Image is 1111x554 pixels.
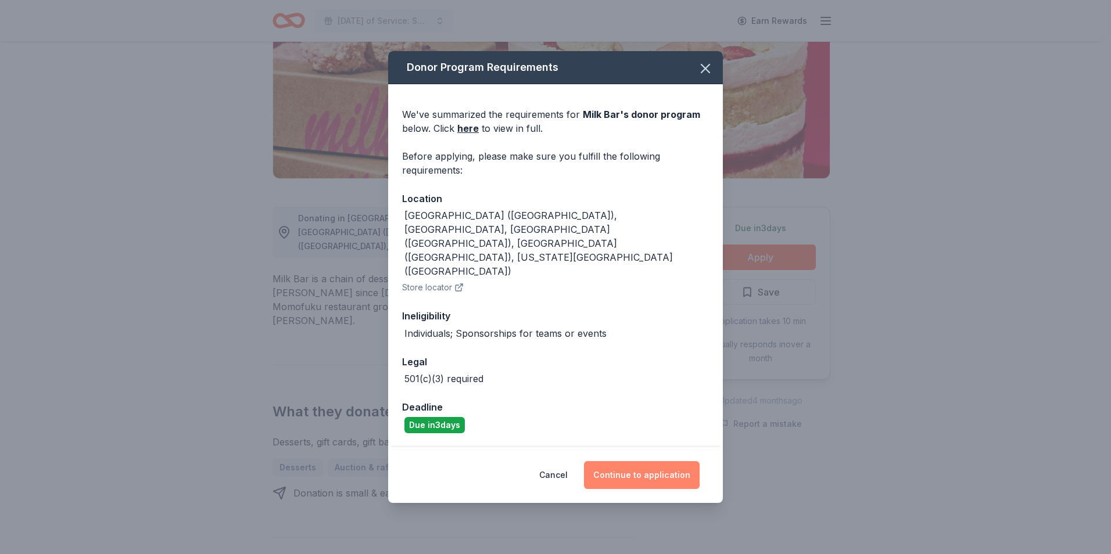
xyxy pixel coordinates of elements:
div: Donor Program Requirements [388,51,723,84]
div: Individuals; Sponsorships for teams or events [404,326,607,340]
div: Ineligibility [402,308,709,323]
button: Cancel [539,461,568,489]
div: Before applying, please make sure you fulfill the following requirements: [402,149,709,177]
div: Legal [402,354,709,369]
button: Store locator [402,280,464,294]
div: Location [402,191,709,206]
a: here [457,121,479,135]
button: Continue to application [584,461,700,489]
div: [GEOGRAPHIC_DATA] ([GEOGRAPHIC_DATA]), [GEOGRAPHIC_DATA], [GEOGRAPHIC_DATA] ([GEOGRAPHIC_DATA]), ... [404,208,709,278]
div: We've summarized the requirements for below. Click to view in full. [402,107,709,135]
div: Due in 3 days [404,417,465,433]
div: Deadline [402,400,709,415]
div: 501(c)(3) required [404,372,483,386]
span: Milk Bar 's donor program [583,109,700,120]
